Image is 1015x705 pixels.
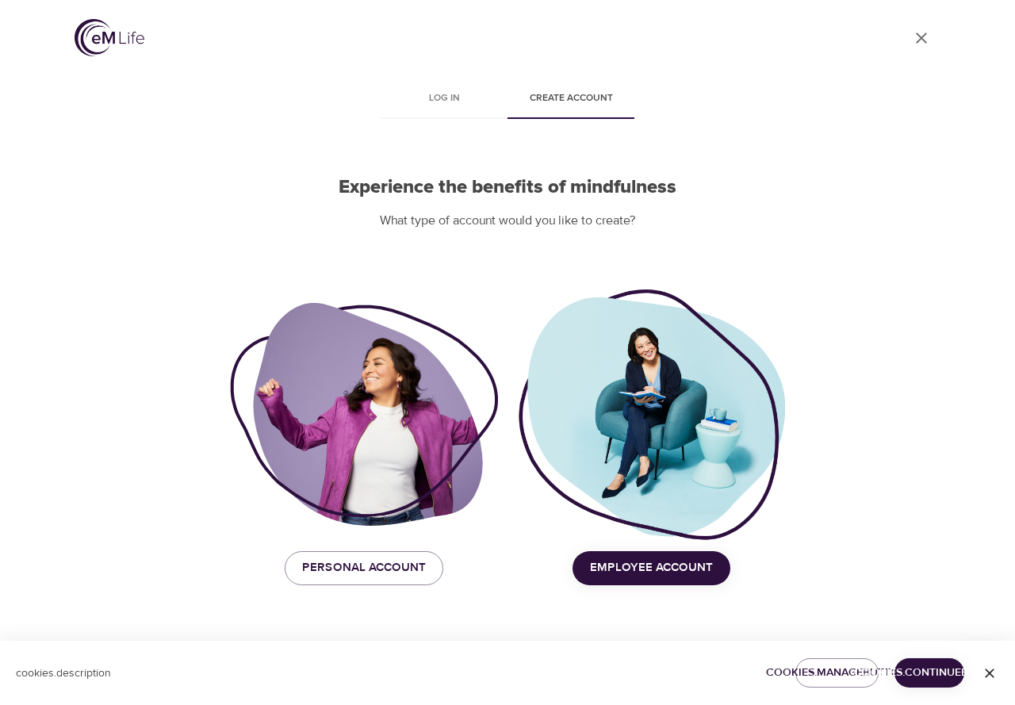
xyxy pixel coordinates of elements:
button: cookies.continueButton [894,658,964,688]
span: Personal Account [302,557,426,578]
span: Employee Account [590,557,713,578]
button: cookies.manageButton [795,658,879,688]
button: Personal Account [285,551,443,584]
span: Log in [390,90,498,107]
button: Employee Account [573,551,730,584]
img: logo [75,19,144,56]
span: cookies.manageButton [808,663,867,683]
span: cookies.continueButton [907,663,952,683]
span: Create account [517,90,625,107]
a: close [902,19,940,57]
h2: Experience the benefits of mindfulness [230,176,785,199]
p: What type of account would you like to create? [230,212,785,230]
